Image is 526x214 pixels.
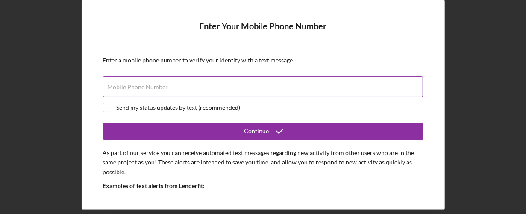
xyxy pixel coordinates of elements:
[108,84,168,91] label: Mobile Phone Number
[103,57,423,64] div: Enter a mobile phone number to verify your identity with a text message.
[103,181,423,191] p: Examples of text alerts from Lenderfit:
[117,104,241,111] div: Send my status updates by text (recommended)
[244,123,269,140] div: Continue
[103,21,423,44] h4: Enter Your Mobile Phone Number
[103,148,423,177] p: As part of our service you can receive automated text messages regarding new activity from other ...
[103,123,423,140] button: Continue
